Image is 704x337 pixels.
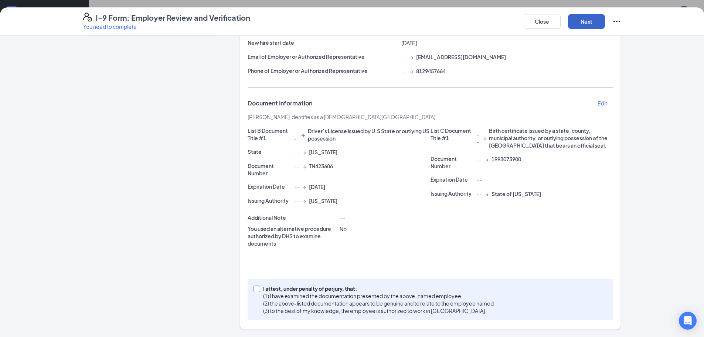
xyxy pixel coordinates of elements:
p: Issuing Authority [248,197,291,204]
p: Expiration Date [431,176,474,183]
span: -- [477,131,479,145]
div: Open Intercom Messenger [679,312,697,330]
span: [EMAIL_ADDRESS][DOMAIN_NAME] [416,53,506,61]
p: State [248,148,291,155]
p: You need to complete [83,23,250,30]
span: -- [294,197,299,205]
span: Birth certificate issued by a state, county, municipal authority, or outlying possession of the [... [489,127,613,149]
p: List C Document Title #1 [431,127,474,142]
span: → [409,53,413,61]
span: [US_STATE] [309,148,337,156]
span: → [485,190,489,198]
p: New hire start date [248,39,398,46]
span: → [409,67,413,75]
span: → [301,131,305,138]
span: -- [294,183,299,191]
span: [PERSON_NAME] identifies as a [DEMOGRAPHIC_DATA][GEOGRAPHIC_DATA] [248,114,435,120]
span: Driver’s License issued by U.S State or outlying US possession [308,127,431,142]
span: 8129457664 [416,67,446,75]
button: Close [524,14,561,29]
span: -- [401,67,407,75]
p: Document Number [248,162,291,177]
p: (2) the above-listed documentation appears to be genuine and to relate to the employee named [263,300,494,307]
p: Expiration Date [248,183,291,190]
h4: I-9 Form: Employer Review and Verification [96,13,250,23]
span: → [302,183,306,191]
p: List B Document Title #1 [248,127,291,142]
span: -- [294,162,299,170]
span: No [340,226,347,232]
p: (3) to the best of my knowledge, the employee is authorized to work in [GEOGRAPHIC_DATA]. [263,307,494,314]
p: Email of Employer or Authorized Representative [248,53,398,60]
span: [DATE] [401,40,417,46]
p: Document Number [431,155,474,170]
p: You used an alternative procedure authorized by DHS to examine documents [248,225,337,247]
span: [US_STATE] [309,197,337,205]
svg: FormI9EVerifyIcon [83,13,92,21]
svg: Ellipses [612,17,621,26]
span: Document Information [248,100,312,107]
span: -- [477,155,482,163]
p: Issuing Authority [431,190,474,197]
span: → [302,148,306,156]
span: → [302,197,306,205]
span: -- [294,127,298,142]
span: 1993073900 [492,155,521,163]
p: Edit [598,100,607,107]
span: → [485,155,489,163]
p: I attest, under penalty of perjury, that: [263,285,494,292]
p: Additional Note [248,214,337,221]
p: (1) I have examined the documentation presented by the above-named employee [263,292,494,300]
span: [DATE] [309,183,325,191]
p: Phone of Employer or Authorized Representative [248,67,398,74]
span: -- [477,176,482,183]
button: Next [568,14,605,29]
span: → [302,162,306,170]
span: -- [340,215,345,221]
span: → [482,134,486,142]
span: State of [US_STATE] [492,190,541,198]
span: -- [294,148,299,156]
span: TN423606 [309,162,333,170]
span: -- [401,53,407,61]
span: -- [477,190,482,198]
